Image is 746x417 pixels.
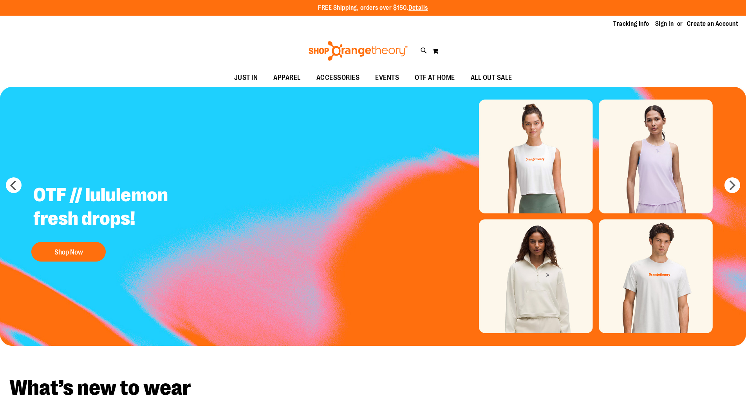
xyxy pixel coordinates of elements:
span: JUST IN [234,69,258,87]
span: ALL OUT SALE [471,69,512,87]
span: APPAREL [273,69,301,87]
span: EVENTS [375,69,399,87]
span: OTF AT HOME [415,69,455,87]
a: Details [408,4,428,11]
button: Shop Now [31,242,106,262]
a: Tracking Info [613,20,649,28]
h2: OTF // lululemon fresh drops! [27,177,222,238]
img: Shop Orangetheory [307,41,409,61]
p: FREE Shipping, orders over $150. [318,4,428,13]
a: OTF // lululemon fresh drops! Shop Now [27,177,222,265]
a: Create an Account [687,20,739,28]
h2: What’s new to wear [9,377,737,399]
button: prev [6,177,22,193]
span: ACCESSORIES [316,69,360,87]
button: next [724,177,740,193]
a: Sign In [655,20,674,28]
